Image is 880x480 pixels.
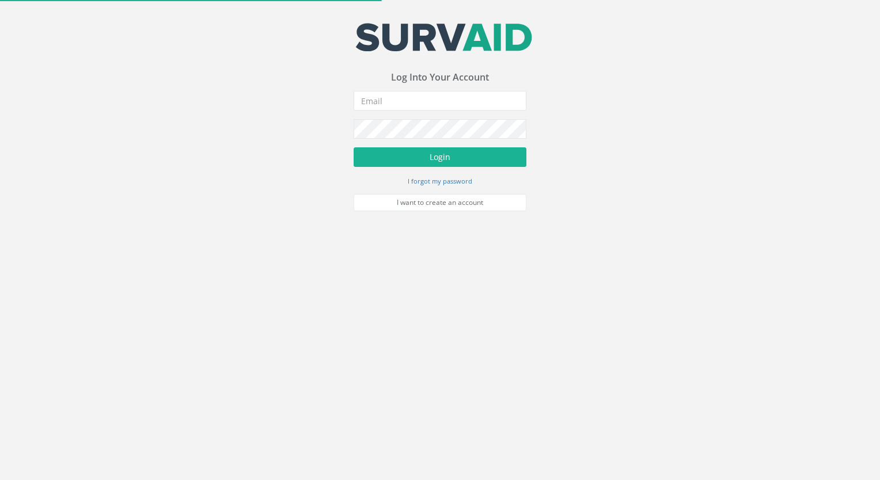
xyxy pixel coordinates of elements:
[354,194,526,211] a: I want to create an account
[354,73,526,83] h3: Log Into Your Account
[408,177,472,185] small: I forgot my password
[354,147,526,167] button: Login
[354,91,526,111] input: Email
[408,176,472,186] a: I forgot my password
